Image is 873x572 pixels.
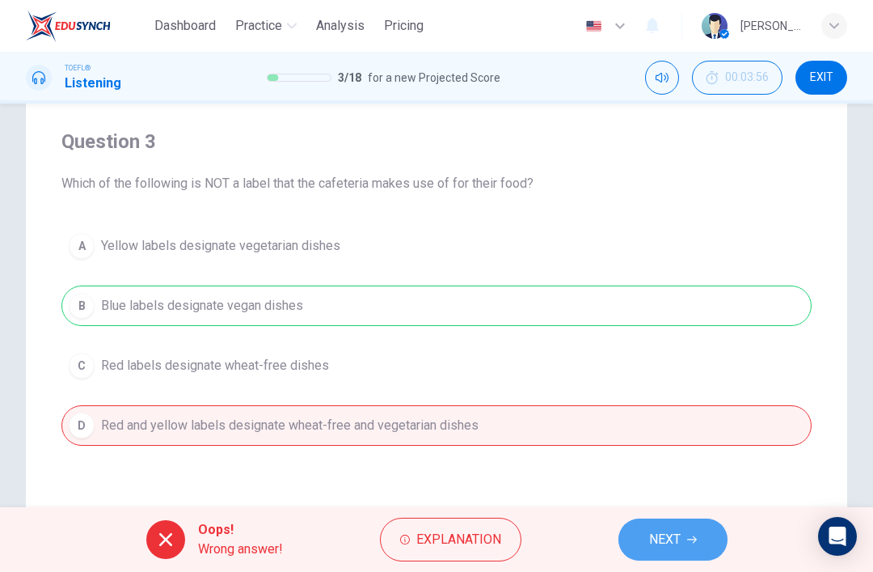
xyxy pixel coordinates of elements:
[310,11,371,40] button: Analysis
[61,174,812,193] span: Which of the following is NOT a label that the cafeteria makes use of for their food?
[692,61,782,95] button: 00:03:56
[692,61,782,95] div: Hide
[702,13,727,39] img: Profile picture
[198,540,283,559] span: Wrong answer!
[154,16,216,36] span: Dashboard
[65,74,121,93] h1: Listening
[740,16,802,36] div: [PERSON_NAME]
[645,61,679,95] div: Mute
[148,11,222,40] button: Dashboard
[368,68,500,87] span: for a new Projected Score
[229,11,303,40] button: Practice
[198,520,283,540] span: Oops!
[818,517,857,556] div: Open Intercom Messenger
[584,20,604,32] img: en
[810,71,833,84] span: EXIT
[384,16,424,36] span: Pricing
[26,10,148,42] a: EduSynch logo
[618,519,727,561] button: NEXT
[26,10,111,42] img: EduSynch logo
[725,71,769,84] span: 00:03:56
[649,528,681,551] span: NEXT
[61,129,812,155] h4: Question 3
[377,11,430,40] button: Pricing
[235,16,282,36] span: Practice
[338,68,361,87] span: 3 / 18
[416,528,501,551] span: Explanation
[795,61,847,95] button: EXIT
[380,518,521,561] button: Explanation
[65,62,91,74] span: TOEFL®
[316,16,365,36] span: Analysis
